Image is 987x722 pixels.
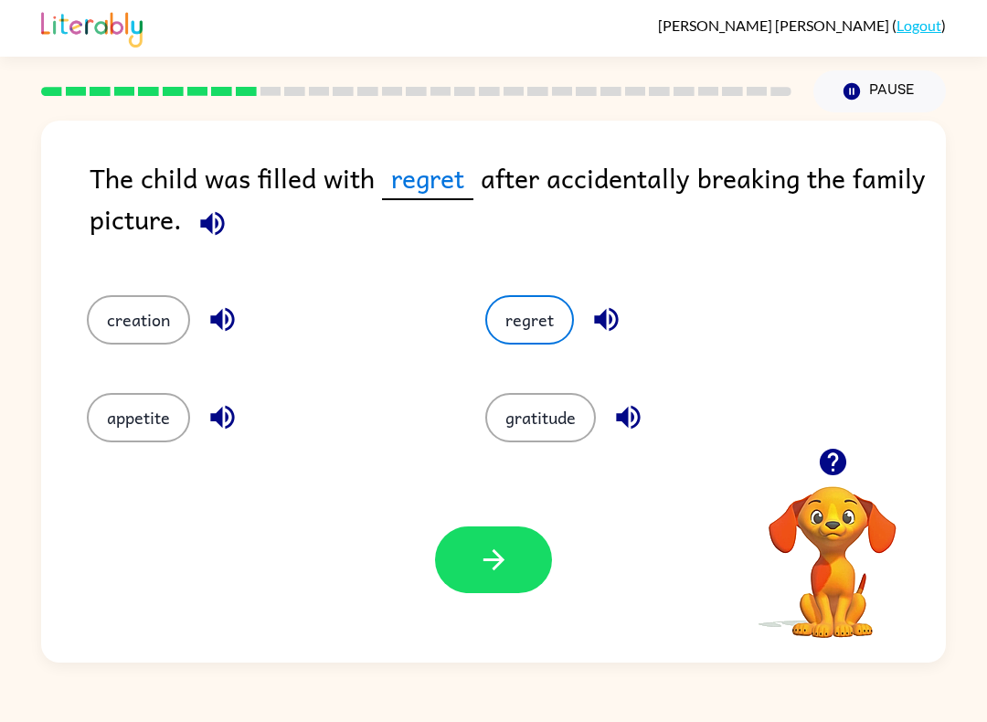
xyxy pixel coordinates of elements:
[813,70,946,112] button: Pause
[382,157,473,200] span: regret
[87,295,190,345] button: creation
[658,16,946,34] div: ( )
[41,7,143,48] img: Literably
[90,157,946,259] div: The child was filled with after accidentally breaking the family picture.
[897,16,941,34] a: Logout
[741,458,924,641] video: Your browser must support playing .mp4 files to use Literably. Please try using another browser.
[485,295,574,345] button: regret
[658,16,892,34] span: [PERSON_NAME] [PERSON_NAME]
[87,393,190,442] button: appetite
[485,393,596,442] button: gratitude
